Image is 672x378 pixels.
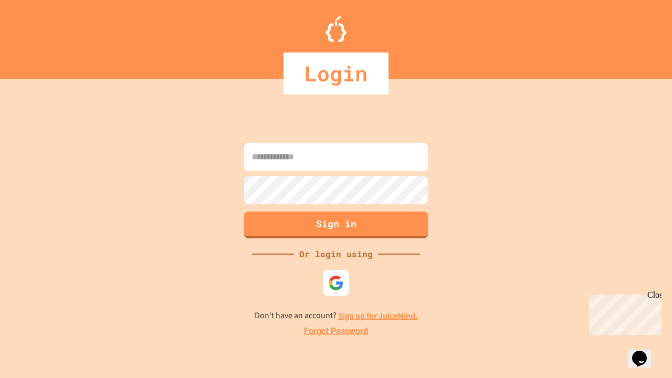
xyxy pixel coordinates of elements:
div: Login [283,52,388,94]
button: Sign in [244,212,428,238]
img: Logo.svg [325,16,346,42]
img: google-icon.svg [328,275,344,291]
a: Sign up for JuiceMind. [338,310,418,321]
p: Don't have an account? [255,309,418,322]
a: Forgot Password [304,325,368,338]
div: Chat with us now!Close [4,4,72,67]
iframe: chat widget [585,290,661,335]
iframe: chat widget [628,336,661,367]
div: Or login using [294,248,378,260]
